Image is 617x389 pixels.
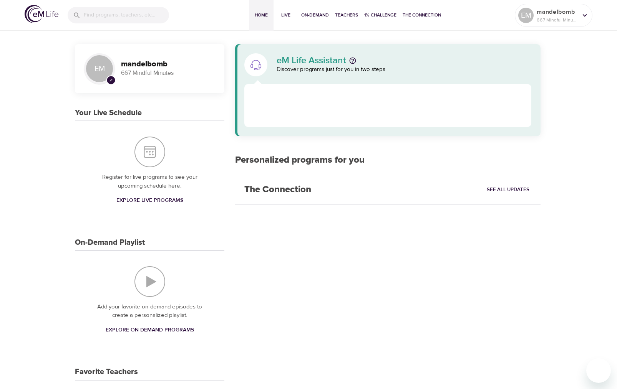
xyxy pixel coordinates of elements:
span: Explore On-Demand Programs [106,325,194,335]
p: Discover programs just for you in two steps [277,65,531,74]
img: Your Live Schedule [134,137,165,167]
h3: Your Live Schedule [75,109,142,117]
a: See All Updates [485,184,531,196]
span: On-Demand [301,11,329,19]
iframe: Button to launch messaging window [586,358,611,383]
span: See All Updates [487,185,529,194]
h2: Personalized programs for you [235,155,541,166]
p: eM Life Assistant [277,56,346,65]
span: Explore Live Programs [116,196,183,205]
a: Explore On-Demand Programs [103,323,197,337]
a: Explore Live Programs [113,193,186,208]
span: Teachers [335,11,358,19]
p: Add your favorite on-demand episodes to create a personalized playlist. [90,303,209,320]
img: logo [25,5,58,23]
div: EM [84,53,115,84]
p: 667 Mindful Minutes [121,69,215,77]
h3: On-Demand Playlist [75,238,145,247]
div: EM [518,8,534,23]
p: 667 Mindful Minutes [537,16,577,23]
h2: The Connection [235,175,320,204]
span: The Connection [403,11,441,19]
p: mandelbomb [537,7,577,16]
span: Home [252,11,270,19]
span: Live [277,11,295,19]
h3: Favorite Teachers [75,368,138,376]
span: 1% Challenge [364,11,396,19]
p: Register for live programs to see your upcoming schedule here. [90,173,209,190]
img: On-Demand Playlist [134,266,165,297]
input: Find programs, teachers, etc... [84,7,169,23]
img: eM Life Assistant [250,59,262,71]
h3: mandelbomb [121,60,215,69]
